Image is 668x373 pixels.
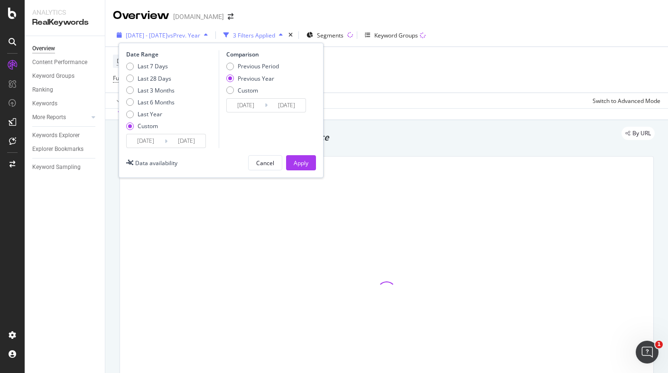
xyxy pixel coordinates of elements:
[32,71,98,81] a: Keyword Groups
[138,98,175,106] div: Last 6 Months
[655,341,663,348] span: 1
[113,74,134,82] span: Full URL
[32,44,55,54] div: Overview
[127,134,165,148] input: Start Date
[138,110,162,118] div: Last Year
[589,93,660,108] button: Switch to Advanced Mode
[167,31,200,39] span: vs Prev. Year
[286,155,316,170] button: Apply
[126,31,167,39] span: [DATE] - [DATE]
[233,31,275,39] div: 3 Filters Applied
[593,97,660,105] div: Switch to Advanced Mode
[32,131,98,140] a: Keywords Explorer
[173,12,224,21] div: [DOMAIN_NAME]
[126,122,175,130] div: Custom
[256,159,274,167] div: Cancel
[268,99,306,112] input: End Date
[126,110,175,118] div: Last Year
[226,75,279,83] div: Previous Year
[113,28,212,43] button: [DATE] - [DATE]vsPrev. Year
[294,159,308,167] div: Apply
[138,75,171,83] div: Last 28 Days
[32,162,98,172] a: Keyword Sampling
[317,31,343,39] span: Segments
[167,134,205,148] input: End Date
[135,159,177,167] div: Data availability
[220,28,287,43] button: 3 Filters Applied
[32,162,81,172] div: Keyword Sampling
[32,85,98,95] a: Ranking
[126,62,175,70] div: Last 7 Days
[32,131,80,140] div: Keywords Explorer
[32,112,89,122] a: More Reports
[32,57,98,67] a: Content Performance
[32,144,98,154] a: Explorer Bookmarks
[622,127,655,140] div: legacy label
[138,86,175,94] div: Last 3 Months
[113,93,140,108] button: Apply
[227,99,265,112] input: Start Date
[636,341,659,364] iframe: Intercom live chat
[632,131,651,136] span: By URL
[32,71,74,81] div: Keyword Groups
[228,13,233,20] div: arrow-right-arrow-left
[32,44,98,54] a: Overview
[117,57,135,65] span: Device
[138,62,168,70] div: Last 7 Days
[32,99,57,109] div: Keywords
[32,17,97,28] div: RealKeywords
[32,85,53,95] div: Ranking
[32,57,87,67] div: Content Performance
[238,62,279,70] div: Previous Period
[248,155,282,170] button: Cancel
[32,8,97,17] div: Analytics
[126,98,175,106] div: Last 6 Months
[126,50,216,58] div: Date Range
[32,144,83,154] div: Explorer Bookmarks
[32,112,66,122] div: More Reports
[113,8,169,24] div: Overview
[361,28,429,43] button: Keyword Groups
[138,122,158,130] div: Custom
[374,31,418,39] div: Keyword Groups
[226,50,309,58] div: Comparison
[303,28,347,43] button: Segments
[287,30,295,40] div: times
[126,75,175,83] div: Last 28 Days
[238,86,258,94] div: Custom
[226,62,279,70] div: Previous Period
[226,86,279,94] div: Custom
[126,86,175,94] div: Last 3 Months
[238,75,274,83] div: Previous Year
[32,99,98,109] a: Keywords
